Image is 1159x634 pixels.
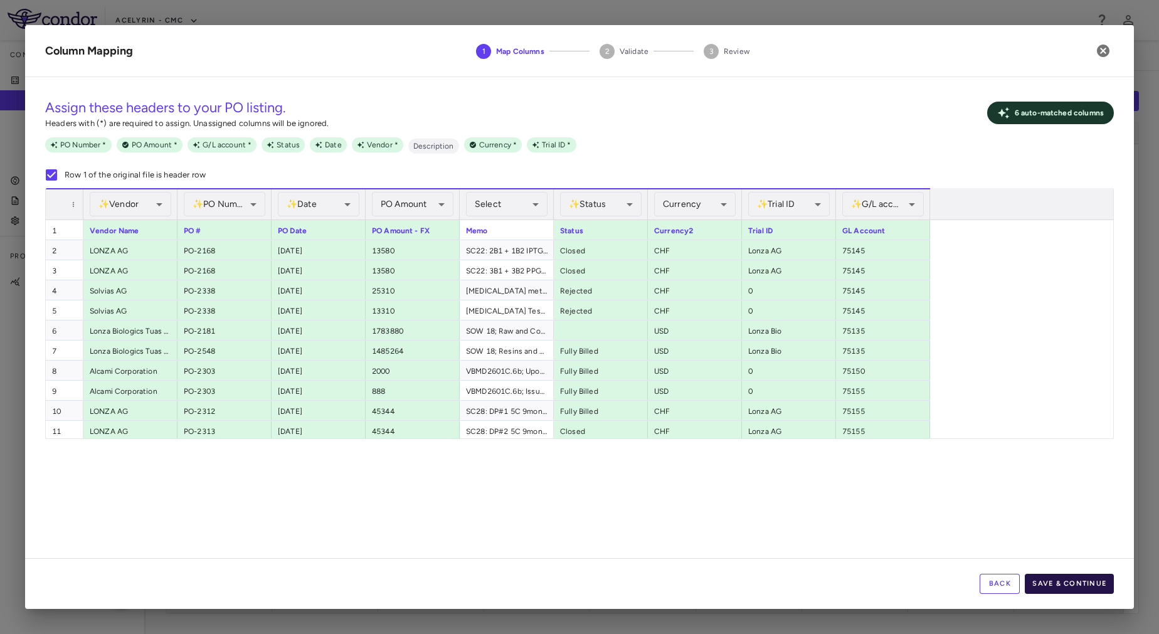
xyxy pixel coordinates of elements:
div: 13580 [366,240,460,260]
div: PO-2338 [177,280,272,300]
div: VBMD2601C.6b; Issuance of 30 Month Stability Report: GMP - Batch #1; Contract Value 888 [460,381,554,400]
div: SC28: DP#1 5C 9months - Execution of drug product stability testing per pull point without Polyso... [460,401,554,420]
div: PO-2338 [177,300,272,320]
span: Vendor * [362,139,403,151]
div: ✨ G/L account [842,192,924,216]
div: Rejected [554,300,648,320]
div: CHF [648,240,742,260]
div: PO-2303 [177,361,272,380]
div: 2000 [366,361,460,380]
div: LONZA AG [83,401,177,420]
div: USD [648,320,742,340]
div: ✨ Trial ID [748,192,830,216]
button: Save & Continue [1025,574,1114,594]
div: 5 [46,300,83,320]
span: Description [408,140,459,152]
div: SC22: 3B1 + 3B2 PPG2000: 28 samples tested * CHF 485/sample (after 1st sample) [460,260,554,280]
div: Solvias AG [83,300,177,320]
div: 8 [46,361,83,380]
div: CHF [648,280,742,300]
div: [MEDICAL_DATA] Testing [460,300,554,320]
p: Row 1 of the original file is header row [65,169,206,181]
div: [DATE] [272,341,366,360]
div: 13310 [366,300,460,320]
div: CHF [648,260,742,280]
div: Lonza AG [742,260,836,280]
span: G/L account * [198,139,257,151]
div: LONZA AG [83,260,177,280]
div: 75145 [836,280,930,300]
div: Currency [654,192,736,216]
div: 75135 [836,341,930,360]
div: Lonza Biologics Tuas Pte Ltd [83,341,177,360]
div: 4 [46,280,83,300]
div: Lonza AG [742,401,836,420]
div: PO-2181 [177,320,272,340]
div: 7 [46,341,83,360]
div: [DATE] [272,260,366,280]
div: 75145 [836,240,930,260]
div: 75145 [836,260,930,280]
div: PO Amount - FX [366,220,460,240]
div: VBMD2601C.6b; Upon Signature of Change Order #6; Contract Value 2,000 [460,361,554,380]
div: PO-2168 [177,260,272,280]
div: Solvias AG [83,280,177,300]
div: CHF [648,401,742,420]
div: CHF [648,421,742,440]
p: Headers with (*) are required to assign. Unassigned columns will be ignored. [45,118,329,129]
div: Column Mapping [45,43,133,60]
div: SOW 18; Raw and Consumables; Value 1,783,880 [460,320,554,340]
div: Alcami Corporation [83,381,177,400]
div: PO Amount [372,192,453,216]
div: 0 [742,280,836,300]
div: 1485264 [366,341,460,360]
div: USD [648,381,742,400]
h5: Assign these headers to your PO listing. [45,97,329,118]
div: [DATE] [272,320,366,340]
div: PO-2313 [177,421,272,440]
div: ✨ Date [278,192,359,216]
div: 9 [46,381,83,400]
div: [DATE] [272,300,366,320]
div: GL Account [836,220,930,240]
div: Lonza AG [742,421,836,440]
div: [DATE] [272,381,366,400]
div: USD [648,361,742,380]
div: SOW 18; Resins and Membranes; Value 1,485,263.9 [460,341,554,360]
div: 75150 [836,361,930,380]
span: Select [475,199,501,209]
div: Status [554,220,648,240]
div: 888 [366,381,460,400]
div: 25310 [366,280,460,300]
div: 0 [742,300,836,320]
div: Fully Billed [554,361,648,380]
div: Lonza Biologics Tuas Pte Ltd [83,320,177,340]
div: Lonza AG [742,240,836,260]
div: PO # [177,220,272,240]
div: 0 [742,361,836,380]
p: 6 auto- matched column s [1015,107,1104,119]
div: 13580 [366,260,460,280]
div: LONZA AG [83,240,177,260]
div: [DATE] [272,280,366,300]
text: 1 [482,47,485,56]
div: CHF [648,300,742,320]
div: Fully Billed [554,381,648,400]
div: [DATE] [272,361,366,380]
span: PO Amount * [127,139,183,151]
div: ✨ Status [560,192,642,216]
div: 75135 [836,320,930,340]
span: Status [272,139,305,151]
div: 6 [46,320,83,340]
button: Map Columns [466,29,554,74]
div: PO-2548 [177,341,272,360]
div: Memo [460,220,554,240]
div: 75155 [836,401,930,420]
div: 75145 [836,300,930,320]
div: Closed [554,260,648,280]
div: SC22: 2B1 + 1B2 IPTG: 28samples tested * CHF 485/sample (after 1st sample) [460,240,554,260]
div: 45344 [366,401,460,420]
div: PO-2303 [177,381,272,400]
span: Map Columns [496,46,544,57]
div: Fully Billed [554,401,648,420]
